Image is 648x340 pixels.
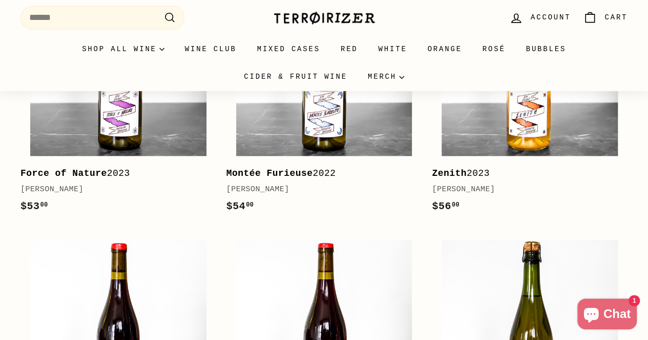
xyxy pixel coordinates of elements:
sup: 00 [246,201,254,209]
a: Bubbles [515,35,576,63]
span: $56 [432,200,459,212]
div: [PERSON_NAME] [432,184,617,196]
span: $53 [20,200,48,212]
a: Account [503,3,577,33]
span: Account [531,12,571,23]
summary: Shop all wine [72,35,175,63]
a: Wine Club [175,35,247,63]
a: Cart [577,3,634,33]
b: Montée Furieuse [226,168,313,178]
span: $54 [226,200,254,212]
inbox-online-store-chat: Shopify online store chat [574,299,640,332]
a: Orange [417,35,472,63]
b: Zenith [432,168,467,178]
div: [PERSON_NAME] [20,184,206,196]
div: [PERSON_NAME] [226,184,412,196]
sup: 00 [452,201,459,209]
span: Cart [604,12,628,23]
a: Red [330,35,368,63]
div: 2023 [432,166,617,181]
a: Cider & Fruit Wine [234,63,358,90]
a: White [368,35,417,63]
div: 2022 [226,166,412,181]
b: Force of Nature [20,168,107,178]
summary: Merch [358,63,414,90]
a: Rosé [472,35,516,63]
sup: 00 [40,201,48,209]
a: Mixed Cases [247,35,330,63]
div: 2023 [20,166,206,181]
